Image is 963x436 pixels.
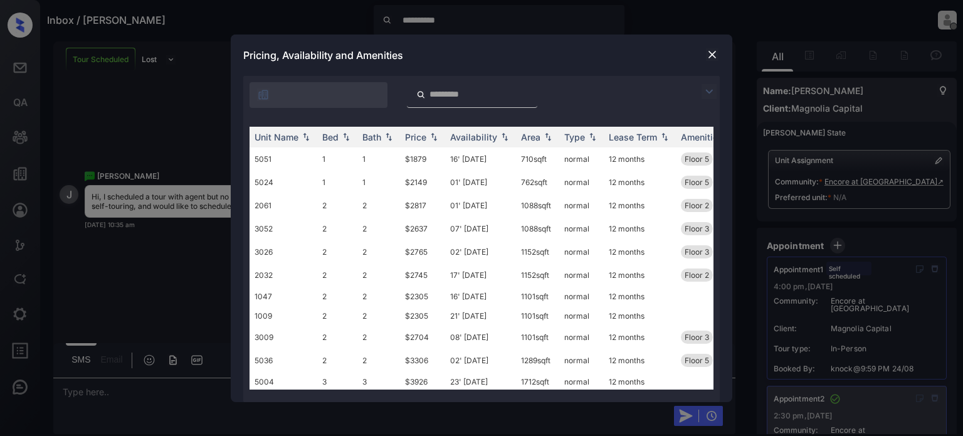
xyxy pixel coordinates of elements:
[357,287,400,306] td: 2
[559,372,604,391] td: normal
[604,263,676,287] td: 12 months
[445,240,516,263] td: 02' [DATE]
[300,132,312,141] img: sorting
[317,217,357,240] td: 2
[357,147,400,171] td: 1
[405,132,426,142] div: Price
[357,171,400,194] td: 1
[400,306,445,326] td: $2305
[542,132,554,141] img: sorting
[317,306,357,326] td: 2
[317,372,357,391] td: 3
[609,132,657,142] div: Lease Term
[317,263,357,287] td: 2
[445,147,516,171] td: 16' [DATE]
[317,349,357,372] td: 2
[445,349,516,372] td: 02' [DATE]
[400,171,445,194] td: $2149
[400,217,445,240] td: $2637
[685,356,709,365] span: Floor 5
[604,194,676,217] td: 12 months
[450,132,497,142] div: Availability
[706,48,718,61] img: close
[400,263,445,287] td: $2745
[685,154,709,164] span: Floor 5
[604,217,676,240] td: 12 months
[685,332,709,342] span: Floor 3
[521,132,540,142] div: Area
[250,349,317,372] td: 5036
[317,240,357,263] td: 2
[357,263,400,287] td: 2
[516,306,559,326] td: 1101 sqft
[317,194,357,217] td: 2
[317,326,357,349] td: 2
[445,372,516,391] td: 23' [DATE]
[445,194,516,217] td: 01' [DATE]
[322,132,339,142] div: Bed
[357,326,400,349] td: 2
[382,132,395,141] img: sorting
[604,287,676,306] td: 12 months
[250,326,317,349] td: 3009
[658,132,671,141] img: sorting
[559,326,604,349] td: normal
[445,217,516,240] td: 07' [DATE]
[250,194,317,217] td: 2061
[357,306,400,326] td: 2
[685,178,709,187] span: Floor 5
[685,270,709,280] span: Floor 2
[250,240,317,263] td: 3026
[400,287,445,306] td: $2305
[516,287,559,306] td: 1101 sqft
[357,240,400,263] td: 2
[362,132,381,142] div: Bath
[250,306,317,326] td: 1009
[516,372,559,391] td: 1712 sqft
[357,217,400,240] td: 2
[400,240,445,263] td: $2765
[604,326,676,349] td: 12 months
[516,263,559,287] td: 1152 sqft
[516,147,559,171] td: 710 sqft
[250,217,317,240] td: 3052
[559,171,604,194] td: normal
[445,306,516,326] td: 21' [DATE]
[357,372,400,391] td: 3
[586,132,599,141] img: sorting
[604,349,676,372] td: 12 months
[400,194,445,217] td: $2817
[559,263,604,287] td: normal
[681,132,723,142] div: Amenities
[516,326,559,349] td: 1101 sqft
[257,88,270,101] img: icon-zuma
[559,287,604,306] td: normal
[559,240,604,263] td: normal
[702,84,717,99] img: icon-zuma
[559,306,604,326] td: normal
[604,372,676,391] td: 12 months
[516,240,559,263] td: 1152 sqft
[604,306,676,326] td: 12 months
[445,263,516,287] td: 17' [DATE]
[564,132,585,142] div: Type
[317,171,357,194] td: 1
[685,247,709,257] span: Floor 3
[516,194,559,217] td: 1088 sqft
[357,349,400,372] td: 2
[445,171,516,194] td: 01' [DATE]
[604,171,676,194] td: 12 months
[685,201,709,210] span: Floor 2
[516,171,559,194] td: 762 sqft
[250,287,317,306] td: 1047
[317,147,357,171] td: 1
[400,372,445,391] td: $3926
[416,89,426,100] img: icon-zuma
[250,147,317,171] td: 5051
[400,349,445,372] td: $3306
[250,372,317,391] td: 5004
[250,171,317,194] td: 5024
[231,35,732,76] div: Pricing, Availability and Amenities
[250,263,317,287] td: 2032
[400,147,445,171] td: $1879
